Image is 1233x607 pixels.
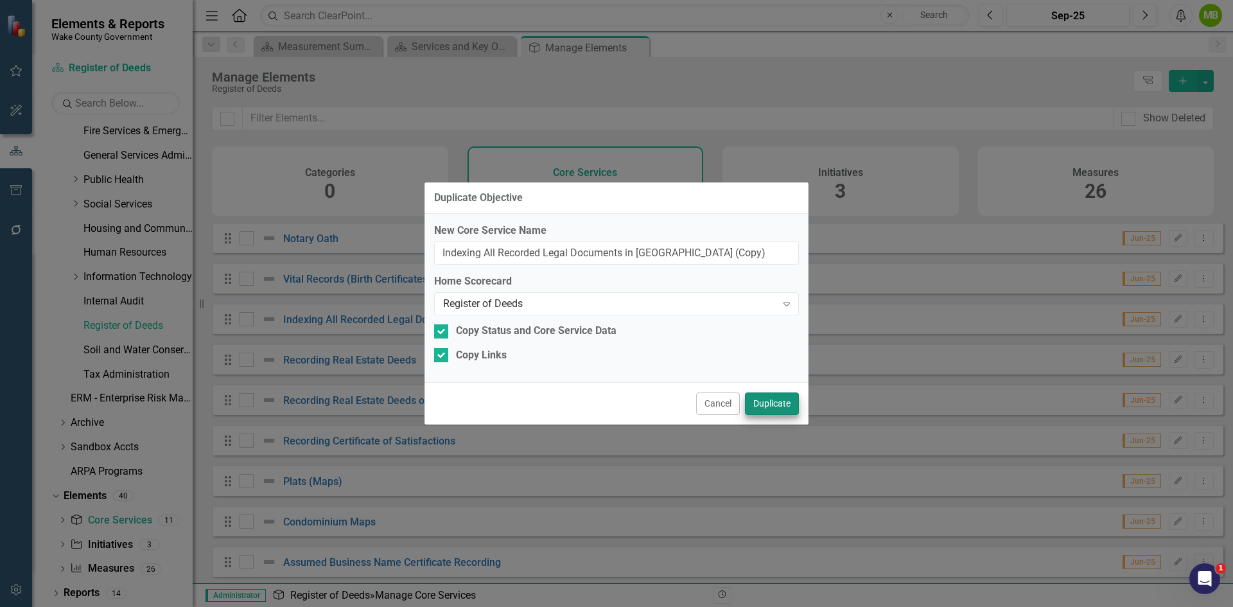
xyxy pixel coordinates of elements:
[1216,563,1226,574] span: 1
[456,324,616,339] div: Copy Status and Core Service Data
[745,392,799,415] button: Duplicate
[434,192,523,204] div: Duplicate Objective
[434,274,799,289] label: Home Scorecard
[456,348,507,363] div: Copy Links
[443,297,776,312] div: Register of Deeds
[1189,563,1220,594] iframe: Intercom live chat
[434,242,799,265] input: Name
[434,224,799,238] label: New Core Service Name
[696,392,740,415] button: Cancel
